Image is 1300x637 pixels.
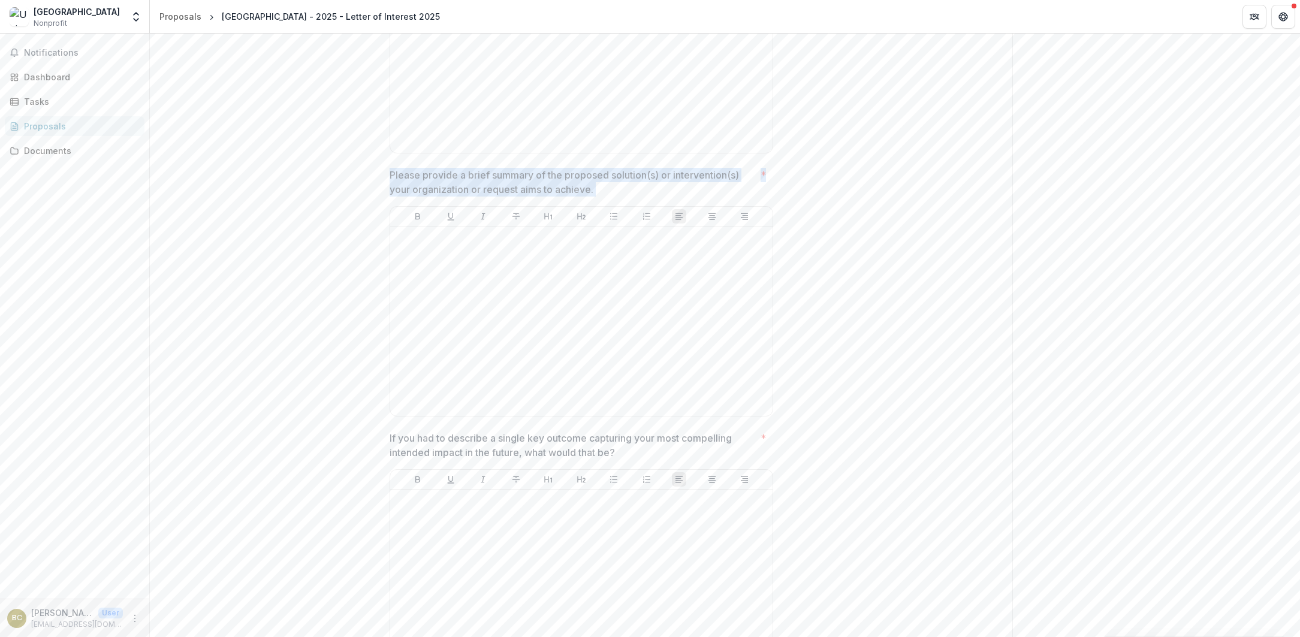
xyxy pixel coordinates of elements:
[607,472,621,487] button: Bullet List
[5,141,144,161] a: Documents
[34,18,67,29] span: Nonprofit
[98,608,123,618] p: User
[509,472,523,487] button: Strike
[5,43,144,62] button: Notifications
[24,95,135,108] div: Tasks
[411,472,425,487] button: Bold
[24,120,135,132] div: Proposals
[24,48,140,58] span: Notifications
[10,7,29,26] img: University of Houston
[159,10,201,23] div: Proposals
[672,209,686,224] button: Align Left
[705,472,719,487] button: Align Center
[411,209,425,224] button: Bold
[607,209,621,224] button: Bullet List
[128,611,142,626] button: More
[541,472,556,487] button: Heading 1
[24,71,135,83] div: Dashboard
[5,67,144,87] a: Dashboard
[509,209,523,224] button: Strike
[222,10,440,23] div: [GEOGRAPHIC_DATA] - 2025 - Letter of Interest 2025
[12,614,22,622] div: Brandee Carlson
[737,209,752,224] button: Align Right
[541,209,556,224] button: Heading 1
[444,472,458,487] button: Underline
[24,144,135,157] div: Documents
[390,431,756,460] p: If you had to describe a single key outcome capturing your most compelling intended impact in the...
[155,8,206,25] a: Proposals
[31,619,123,630] p: [EMAIL_ADDRESS][DOMAIN_NAME]
[5,92,144,111] a: Tasks
[390,168,756,197] p: Please provide a brief summary of the proposed solution(s) or intervention(s) your organization o...
[476,472,490,487] button: Italicize
[574,472,589,487] button: Heading 2
[737,472,752,487] button: Align Right
[5,116,144,136] a: Proposals
[574,209,589,224] button: Heading 2
[705,209,719,224] button: Align Center
[672,472,686,487] button: Align Left
[34,5,120,18] div: [GEOGRAPHIC_DATA]
[476,209,490,224] button: Italicize
[640,472,654,487] button: Ordered List
[1242,5,1266,29] button: Partners
[128,5,144,29] button: Open entity switcher
[444,209,458,224] button: Underline
[31,606,93,619] p: [PERSON_NAME]
[1271,5,1295,29] button: Get Help
[640,209,654,224] button: Ordered List
[155,8,445,25] nav: breadcrumb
